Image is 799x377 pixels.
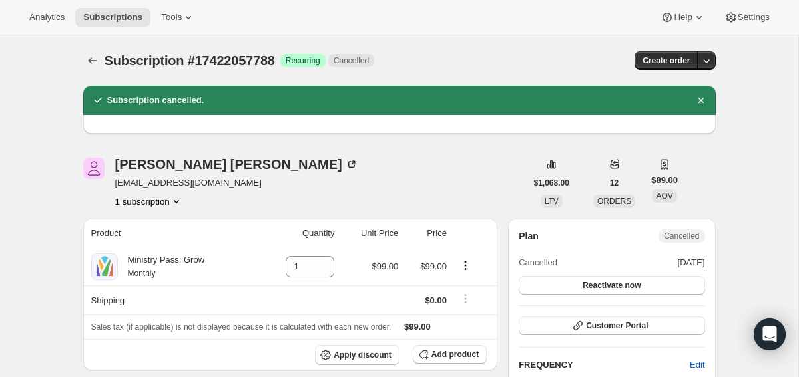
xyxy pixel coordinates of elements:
[651,174,678,187] span: $89.00
[716,8,778,27] button: Settings
[545,197,559,206] span: LTV
[692,91,710,110] button: Dismiss notification
[597,197,631,206] span: ORDERS
[526,174,577,192] button: $1,068.00
[83,12,142,23] span: Subscriptions
[402,219,451,248] th: Price
[635,51,698,70] button: Create order
[128,269,156,278] small: Monthly
[315,345,400,365] button: Apply discount
[21,8,73,27] button: Analytics
[586,320,648,331] span: Customer Portal
[404,322,431,332] span: $99.00
[338,219,402,248] th: Unit Price
[431,349,479,360] span: Add product
[115,158,358,171] div: [PERSON_NAME] [PERSON_NAME]
[519,229,539,243] h2: Plan
[372,261,399,271] span: $99.00
[420,261,447,271] span: $99.00
[519,316,704,335] button: Customer Portal
[334,350,392,360] span: Apply discount
[519,358,690,372] h2: FREQUENCY
[682,354,712,376] button: Edit
[602,174,627,192] button: 12
[425,295,447,305] span: $0.00
[455,258,476,273] button: Product actions
[161,12,182,23] span: Tools
[656,191,672,201] span: AOV
[519,276,704,295] button: Reactivate now
[334,55,369,66] span: Cancelled
[534,178,569,188] span: $1,068.00
[259,219,338,248] th: Quantity
[91,322,392,332] span: Sales tax (if applicable) is not displayed because it is calculated with each new order.
[690,358,704,372] span: Edit
[413,345,487,364] button: Add product
[115,176,358,189] span: [EMAIL_ADDRESS][DOMAIN_NAME]
[738,12,770,23] span: Settings
[83,158,105,179] span: Andrea Mitchell
[83,51,102,70] button: Subscriptions
[75,8,150,27] button: Subscriptions
[643,55,690,66] span: Create order
[583,280,641,291] span: Reactivate now
[105,53,275,68] span: Subscription #17422057788
[674,12,692,23] span: Help
[91,253,118,280] img: product img
[153,8,203,27] button: Tools
[754,318,786,350] div: Open Intercom Messenger
[678,256,705,269] span: [DATE]
[83,219,260,248] th: Product
[115,195,183,208] button: Product actions
[519,256,557,269] span: Cancelled
[107,94,204,107] h2: Subscription cancelled.
[664,231,699,241] span: Cancelled
[455,291,476,306] button: Shipping actions
[29,12,65,23] span: Analytics
[118,253,205,280] div: Ministry Pass: Grow
[83,285,260,314] th: Shipping
[653,8,713,27] button: Help
[286,55,320,66] span: Recurring
[610,178,619,188] span: 12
